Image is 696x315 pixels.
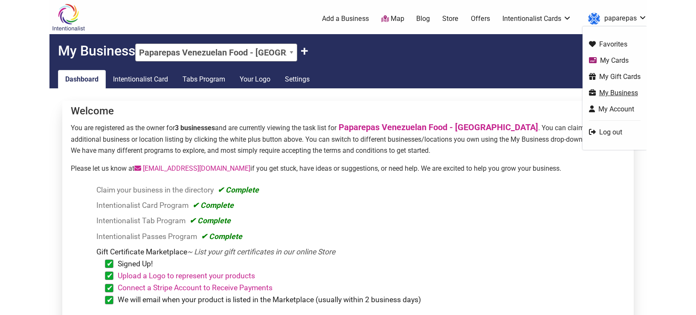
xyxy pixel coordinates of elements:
[118,271,255,280] a: Upload a Logo to represent your products
[58,70,106,89] a: Dashboard
[71,120,625,156] p: You are registered as the owner for and are currently viewing the task list for . You can claim a...
[49,34,647,61] h2: My Business
[134,164,250,172] a: [EMAIL_ADDRESS][DOMAIN_NAME]
[589,72,641,82] a: My Gift Cards
[589,39,641,49] a: Favorites
[589,55,641,65] a: My Cards
[106,70,175,89] a: Intentionalist Card
[589,88,641,98] a: My Business
[416,14,430,23] a: Blog
[278,70,317,89] a: Settings
[96,199,622,211] li: Intentionalist Card Program
[502,14,571,23] a: Intentionalist Cards
[442,14,458,23] a: Store
[232,70,278,89] a: Your Logo
[71,163,625,174] p: Please let us know at if you get stuck, have ideas or suggestions, or need help. We are excited t...
[71,105,625,117] h4: Welcome
[584,11,647,26] a: paparepas
[589,127,641,137] a: Log out
[96,246,622,310] li: Gift Certificate Marketplace
[471,14,490,23] a: Offers
[175,70,232,89] a: Tabs Program
[322,14,369,23] a: Add a Business
[109,258,622,270] li: Signed Up!
[175,124,215,132] strong: 3 businesses
[339,122,538,132] a: Paparepas Venezuelan Food - [GEOGRAPHIC_DATA]
[118,283,273,292] a: Connect a Stripe Account to Receive Payments
[48,3,89,31] img: Intentionalist
[96,230,622,242] li: Intentionalist Passes Program
[96,215,622,227] li: Intentionalist Tab Program
[589,104,641,114] a: My Account
[187,248,335,256] em: ~ List your gift certificates in our online Store
[301,43,308,59] button: Claim Another
[96,184,622,196] li: Claim your business in the directory
[381,14,404,24] a: Map
[109,294,622,306] li: We will email when your product is listed in the Marketplace (usually within 2 business days)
